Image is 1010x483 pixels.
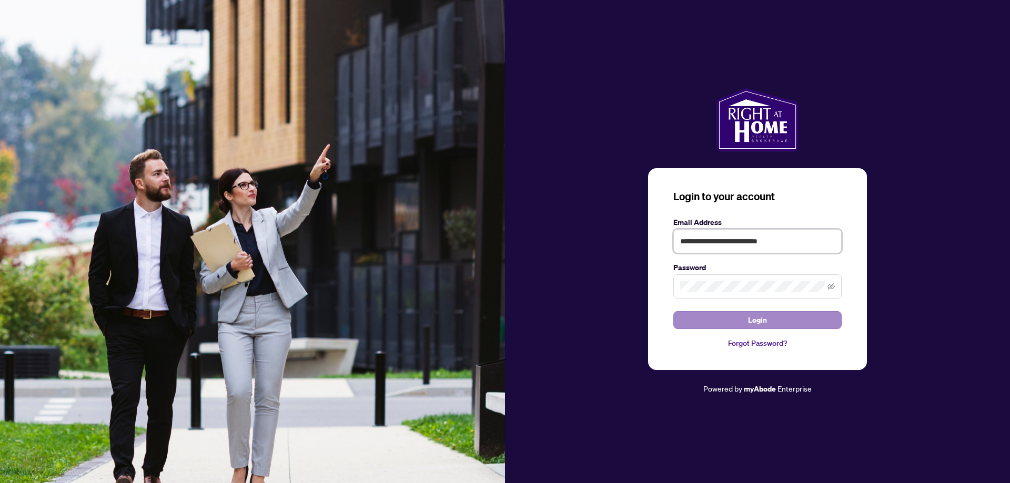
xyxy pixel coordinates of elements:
button: Login [673,311,842,329]
label: Password [673,262,842,273]
a: Forgot Password? [673,337,842,349]
span: eye-invisible [827,283,835,290]
h3: Login to your account [673,189,842,204]
span: Enterprise [777,384,812,393]
a: myAbode [744,383,776,395]
span: Login [748,312,767,328]
img: ma-logo [716,88,798,151]
span: Powered by [703,384,742,393]
label: Email Address [673,217,842,228]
